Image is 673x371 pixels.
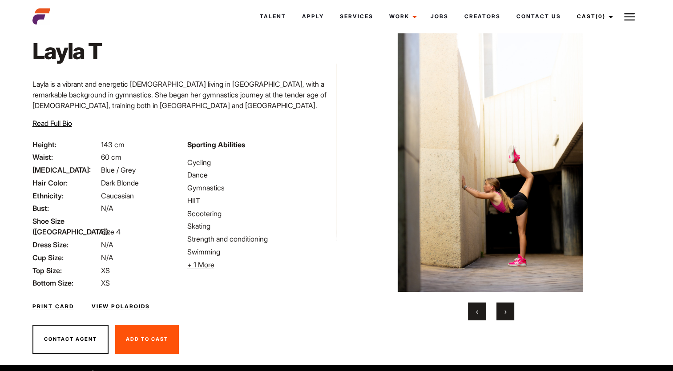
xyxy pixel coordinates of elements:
[422,4,456,28] a: Jobs
[476,307,478,316] span: Previous
[32,252,99,263] span: Cup Size:
[504,307,507,316] span: Next
[32,152,99,162] span: Waist:
[101,165,136,174] span: Blue / Grey
[187,140,245,149] strong: Sporting Abilities
[187,182,331,193] li: Gymnastics
[508,4,568,28] a: Contact Us
[187,260,214,269] span: + 1 More
[624,12,635,22] img: Burger icon
[32,118,72,129] button: Read Full Bio
[32,38,105,65] h1: Layla T
[251,4,294,28] a: Talent
[126,336,168,342] span: Add To Cast
[456,4,508,28] a: Creators
[32,278,99,288] span: Bottom Size:
[32,190,99,201] span: Ethnicity:
[381,4,422,28] a: Work
[331,4,381,28] a: Services
[187,195,331,206] li: HIIT
[294,4,331,28] a: Apply
[101,227,121,236] span: Size 4
[32,8,50,25] img: cropped-aefm-brand-fav-22-square.png
[187,246,331,257] li: Swimming
[101,278,110,287] span: XS
[32,239,99,250] span: Dress Size:
[101,153,121,161] span: 60 cm
[32,165,99,175] span: [MEDICAL_DATA]:
[32,119,72,128] span: Read Full Bio
[101,240,113,249] span: N/A
[32,325,109,354] button: Contact Agent
[187,169,331,180] li: Dance
[187,234,331,244] li: Strength and conditioning
[32,79,331,153] p: Layla is a vibrant and energetic [DEMOGRAPHIC_DATA] living in [GEOGRAPHIC_DATA], with a remarkabl...
[595,13,605,20] span: (0)
[101,204,113,213] span: N/A
[568,4,618,28] a: Cast(0)
[101,266,110,275] span: XS
[101,253,113,262] span: N/A
[187,221,331,231] li: Skating
[187,208,331,219] li: Scootering
[115,325,179,354] button: Add To Cast
[32,265,99,276] span: Top Size:
[32,139,99,150] span: Height:
[32,203,99,214] span: Bust:
[32,177,99,188] span: Hair Color:
[101,140,125,149] span: 143 cm
[92,302,150,311] a: View Polaroids
[32,216,99,237] span: Shoe Size ([GEOGRAPHIC_DATA]):
[32,302,74,311] a: Print Card
[357,13,624,292] img: 0B5A8936
[101,191,134,200] span: Caucasian
[187,157,331,168] li: Cycling
[101,178,139,187] span: Dark Blonde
